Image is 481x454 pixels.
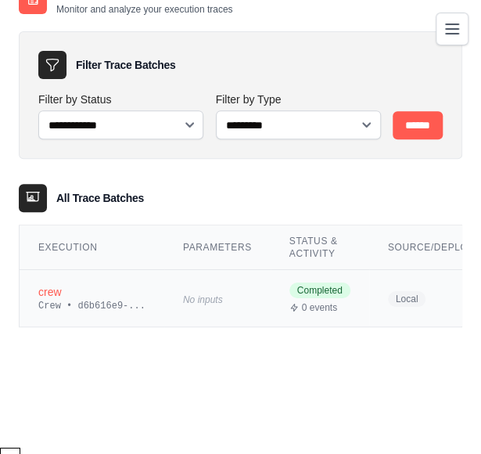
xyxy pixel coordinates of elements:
div: No inputs [183,288,252,309]
th: Execution [20,225,164,270]
h3: All Trace Batches [56,190,144,206]
p: Monitor and analyze your execution traces [56,3,232,16]
label: Filter by Status [38,92,203,107]
button: Toggle navigation [436,13,468,45]
span: 0 events [302,301,337,314]
label: Filter by Type [216,92,381,107]
span: Local [388,291,426,307]
span: Completed [289,283,350,298]
th: Parameters [164,225,271,270]
div: crew [38,284,145,300]
th: Status & Activity [271,225,369,270]
span: No inputs [183,294,223,305]
div: Crew • d6b616e9-... [38,300,145,312]
h3: Filter Trace Batches [76,57,175,73]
